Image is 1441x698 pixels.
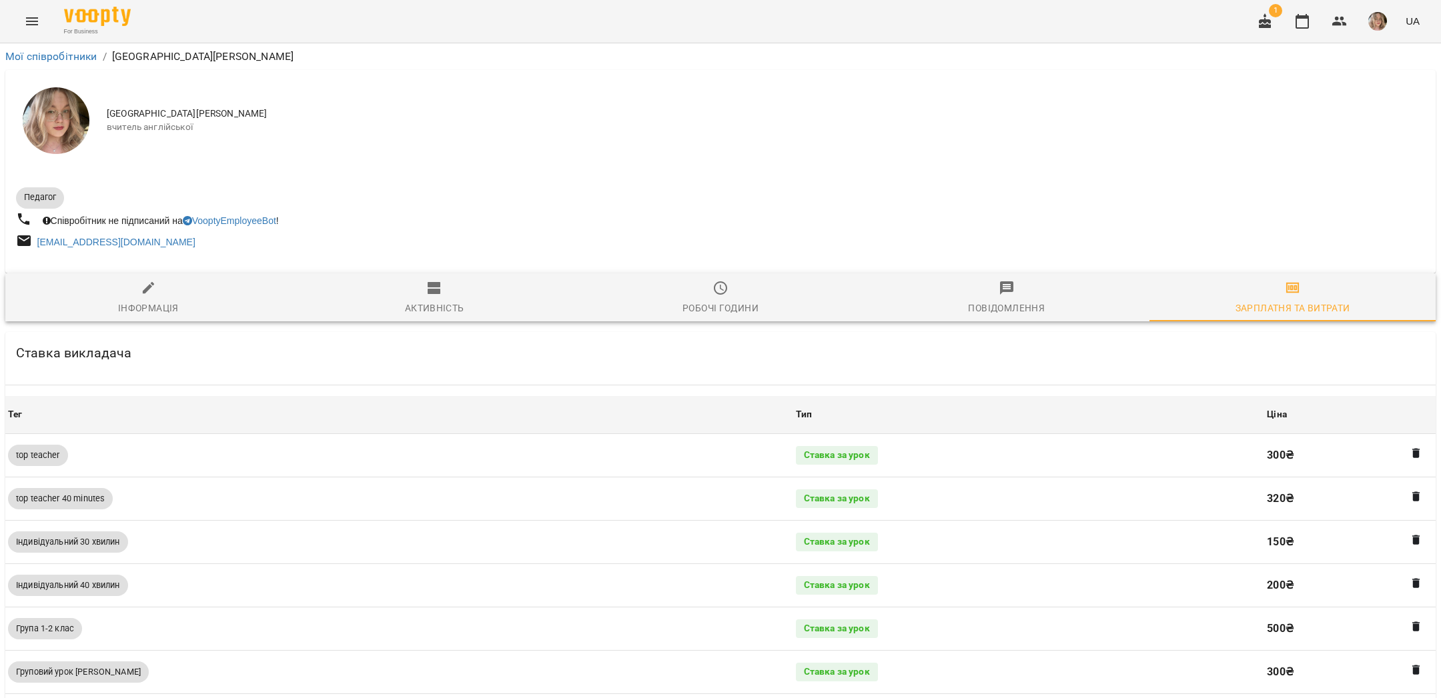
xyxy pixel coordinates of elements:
p: 150 ₴ [1267,534,1433,550]
span: вчитель англійської [107,121,1425,134]
div: Співробітник не підписаний на ! [40,211,282,230]
span: For Business [64,27,131,36]
button: UA [1400,9,1425,33]
button: Видалити [1408,661,1425,679]
div: Ставка за урок [796,446,878,465]
span: Група 1-2 клас [8,623,82,635]
p: [GEOGRAPHIC_DATA][PERSON_NAME] [112,49,294,65]
div: Ставка за урок [796,663,878,681]
a: Мої співробітники [5,50,97,63]
p: 300 ₴ [1267,664,1433,680]
nav: breadcrumb [5,49,1436,65]
div: Повідомлення [968,300,1045,316]
div: Зарплатня та Витрати [1236,300,1350,316]
div: Ставка за урок [796,533,878,551]
div: Активність [405,300,464,316]
li: / [103,49,107,65]
p: 300 ₴ [1267,447,1433,463]
a: [EMAIL_ADDRESS][DOMAIN_NAME] [37,237,195,247]
p: 200 ₴ [1267,577,1433,593]
th: Тип [793,396,1265,433]
a: VooptyEmployeeBot [183,215,276,226]
p: 320 ₴ [1267,491,1433,507]
button: Видалити [1408,575,1425,592]
h6: Ставка викладача [16,343,131,363]
button: Видалити [1408,618,1425,635]
div: Інформація [118,300,179,316]
button: Видалити [1408,531,1425,549]
div: Ставка за урок [796,489,878,508]
span: Груповий урок [PERSON_NAME] [8,666,149,678]
div: Ставка за урок [796,576,878,595]
img: Ірина Кінах [23,87,89,154]
span: Індивідуальний 40 хвилин [8,579,128,591]
div: Робочі години [682,300,759,316]
span: Індивідуальний 30 хвилин [8,536,128,548]
span: UA [1406,14,1420,28]
img: Voopty Logo [64,7,131,26]
button: Menu [16,5,48,37]
div: Ставка за урок [796,619,878,638]
span: 1 [1269,4,1282,17]
span: Педагог [16,191,64,203]
th: Ціна [1264,396,1436,433]
img: 96e0e92443e67f284b11d2ea48a6c5b1.jpg [1368,12,1387,31]
button: Видалити [1408,488,1425,505]
span: top teacher [8,449,68,461]
button: Видалити [1408,445,1425,462]
span: [GEOGRAPHIC_DATA][PERSON_NAME] [107,107,1425,121]
p: 500 ₴ [1267,621,1433,637]
th: Тег [5,396,793,433]
span: top teacher 40 minutes [8,493,113,505]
